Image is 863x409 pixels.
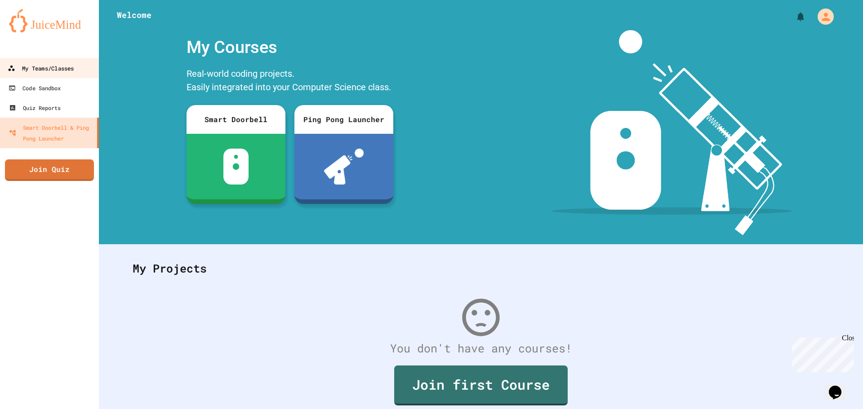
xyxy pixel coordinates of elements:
[8,63,74,74] div: My Teams/Classes
[124,340,838,357] div: You don't have any courses!
[778,9,808,24] div: My Notifications
[294,105,393,134] div: Ping Pong Launcher
[4,4,62,57] div: Chat with us now!Close
[825,373,854,400] iframe: chat widget
[182,65,398,98] div: Real-world coding projects. Easily integrated into your Computer Science class.
[124,251,838,286] div: My Projects
[9,9,90,32] img: logo-orange.svg
[9,102,61,113] div: Quiz Reports
[187,105,285,134] div: Smart Doorbell
[5,159,94,181] a: Join Quiz
[552,30,792,235] img: banner-image-my-projects.png
[788,334,854,372] iframe: chat widget
[223,149,249,185] img: sdb-white.svg
[9,122,93,144] div: Smart Doorbell & Ping Pong Launcher
[808,6,836,27] div: My Account
[324,149,364,185] img: ppl-with-ball.png
[9,83,61,93] div: Code Sandbox
[394,365,568,405] a: Join first Course
[182,30,398,65] div: My Courses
